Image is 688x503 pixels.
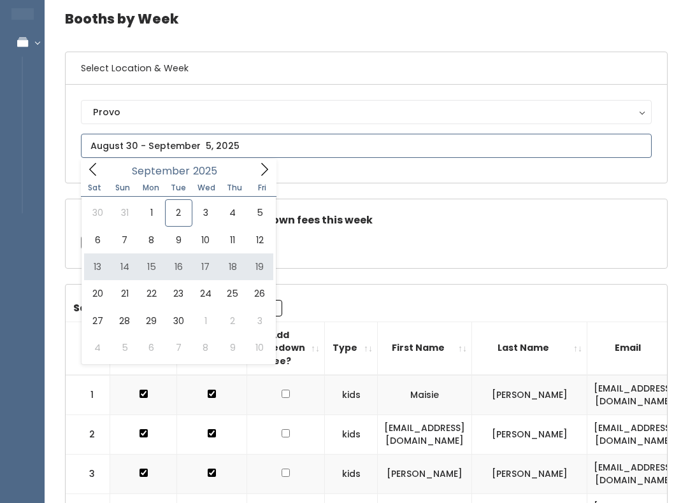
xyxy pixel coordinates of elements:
span: September 10, 2025 [192,227,219,253]
span: September 15, 2025 [138,253,165,280]
span: September 5, 2025 [246,199,273,226]
td: [EMAIL_ADDRESS][DOMAIN_NAME] [587,414,682,454]
span: September 21, 2025 [111,280,138,307]
span: Mon [137,184,165,192]
span: October 1, 2025 [192,308,219,334]
span: September 22, 2025 [138,280,165,307]
td: kids [325,414,378,454]
span: October 5, 2025 [111,334,138,361]
td: [PERSON_NAME] [472,414,587,454]
span: September 25, 2025 [219,280,246,307]
span: September 1, 2025 [138,199,165,226]
span: September 14, 2025 [111,253,138,280]
td: [PERSON_NAME] [472,454,587,493]
th: Type: activate to sort column ascending [325,322,378,374]
span: September 30, 2025 [165,308,192,334]
h6: Select Location & Week [66,52,667,85]
span: Sun [109,184,137,192]
span: August 31, 2025 [111,199,138,226]
span: October 2, 2025 [219,308,246,334]
td: [PERSON_NAME] [472,375,587,415]
span: September 8, 2025 [138,227,165,253]
span: October 9, 2025 [219,334,246,361]
span: September 11, 2025 [219,227,246,253]
label: Search: [73,300,282,316]
input: Year [190,163,228,179]
span: September 2, 2025 [165,199,192,226]
td: kids [325,454,378,493]
span: September 27, 2025 [84,308,111,334]
span: October 4, 2025 [84,334,111,361]
td: 1 [66,375,110,415]
td: 3 [66,454,110,493]
td: 2 [66,414,110,454]
span: September 18, 2025 [219,253,246,280]
span: Tue [164,184,192,192]
span: September 4, 2025 [219,199,246,226]
span: October 6, 2025 [138,334,165,361]
td: [EMAIL_ADDRESS][DOMAIN_NAME] [587,454,682,493]
span: September 7, 2025 [111,227,138,253]
span: September 24, 2025 [192,280,219,307]
td: [EMAIL_ADDRESS][DOMAIN_NAME] [587,375,682,415]
th: Last Name: activate to sort column ascending [472,322,587,374]
span: September 3, 2025 [192,199,219,226]
span: September 9, 2025 [165,227,192,253]
th: Add Takedown Fee?: activate to sort column ascending [247,322,325,374]
span: October 8, 2025 [192,334,219,361]
th: First Name: activate to sort column ascending [378,322,472,374]
span: October 7, 2025 [165,334,192,361]
span: September 20, 2025 [84,280,111,307]
div: Provo [93,105,640,119]
span: August 30, 2025 [84,199,111,226]
button: Provo [81,100,652,124]
span: September [132,166,190,176]
span: Fri [248,184,276,192]
span: September 26, 2025 [246,280,273,307]
span: Sat [81,184,109,192]
span: Thu [220,184,248,192]
th: Email: activate to sort column ascending [587,322,682,374]
input: August 30 - September 5, 2025 [81,134,652,158]
th: #: activate to sort column descending [66,322,110,374]
span: September 23, 2025 [165,280,192,307]
span: September 13, 2025 [84,253,111,280]
span: September 19, 2025 [246,253,273,280]
span: October 3, 2025 [246,308,273,334]
h5: Check this box if there are no takedown fees this week [81,215,652,226]
td: kids [325,375,378,415]
td: [EMAIL_ADDRESS][DOMAIN_NAME] [378,414,472,454]
h4: Booths by Week [65,1,668,36]
span: September 12, 2025 [246,227,273,253]
span: September 17, 2025 [192,253,219,280]
td: Maisie [378,375,472,415]
td: [PERSON_NAME] [378,454,472,493]
span: September 28, 2025 [111,308,138,334]
span: September 29, 2025 [138,308,165,334]
span: September 16, 2025 [165,253,192,280]
span: October 10, 2025 [246,334,273,361]
span: Wed [192,184,220,192]
span: September 6, 2025 [84,227,111,253]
